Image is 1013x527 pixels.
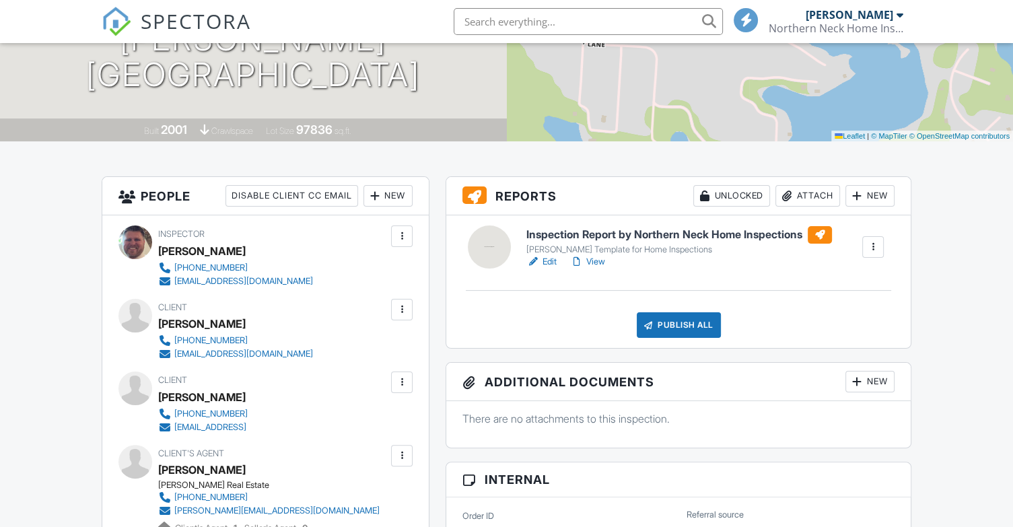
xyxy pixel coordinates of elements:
[158,275,313,288] a: [EMAIL_ADDRESS][DOMAIN_NAME]
[454,8,723,35] input: Search everything...
[174,262,248,273] div: [PHONE_NUMBER]
[446,177,911,215] h3: Reports
[102,177,429,215] h3: People
[526,255,557,269] a: Edit
[526,226,832,256] a: Inspection Report by Northern Neck Home Inspections [PERSON_NAME] Template for Home Inspections
[769,22,903,35] div: Northern Neck Home Inspections
[867,132,869,140] span: |
[637,312,721,338] div: Publish All
[462,411,895,426] p: There are no attachments to this inspection.
[158,407,248,421] a: [PHONE_NUMBER]
[687,509,744,521] label: Referral source
[363,185,413,207] div: New
[158,302,187,312] span: Client
[174,335,248,346] div: [PHONE_NUMBER]
[161,122,187,137] div: 2001
[526,226,832,244] h6: Inspection Report by Northern Neck Home Inspections
[296,122,333,137] div: 97836
[141,7,251,35] span: SPECTORA
[693,185,770,207] div: Unlocked
[174,349,313,359] div: [EMAIL_ADDRESS][DOMAIN_NAME]
[526,244,832,255] div: [PERSON_NAME] Template for Home Inspections
[158,314,246,334] div: [PERSON_NAME]
[174,422,246,433] div: [EMAIL_ADDRESS]
[158,387,246,407] div: [PERSON_NAME]
[462,510,494,522] label: Order ID
[845,185,895,207] div: New
[158,334,313,347] a: [PHONE_NUMBER]
[144,126,159,136] span: Built
[174,409,248,419] div: [PHONE_NUMBER]
[909,132,1010,140] a: © OpenStreetMap contributors
[158,229,205,239] span: Inspector
[806,8,893,22] div: [PERSON_NAME]
[158,241,246,261] div: [PERSON_NAME]
[158,261,313,275] a: [PHONE_NUMBER]
[174,492,248,503] div: [PHONE_NUMBER]
[835,132,865,140] a: Leaflet
[158,504,380,518] a: [PERSON_NAME][EMAIL_ADDRESS][DOMAIN_NAME]
[225,185,358,207] div: Disable Client CC Email
[158,460,246,480] a: [PERSON_NAME]
[446,363,911,401] h3: Additional Documents
[102,18,251,46] a: SPECTORA
[158,375,187,385] span: Client
[174,276,313,287] div: [EMAIL_ADDRESS][DOMAIN_NAME]
[211,126,253,136] span: crawlspace
[266,126,294,136] span: Lot Size
[158,421,248,434] a: [EMAIL_ADDRESS]
[446,462,911,497] h3: Internal
[158,448,224,458] span: Client's Agent
[570,255,605,269] a: View
[775,185,840,207] div: Attach
[845,371,895,392] div: New
[871,132,907,140] a: © MapTiler
[102,7,131,36] img: The Best Home Inspection Software - Spectora
[158,491,380,504] a: [PHONE_NUMBER]
[158,480,390,491] div: [PERSON_NAME] Real Estate
[174,505,380,516] div: [PERSON_NAME][EMAIL_ADDRESS][DOMAIN_NAME]
[158,347,313,361] a: [EMAIL_ADDRESS][DOMAIN_NAME]
[335,126,351,136] span: sq.ft.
